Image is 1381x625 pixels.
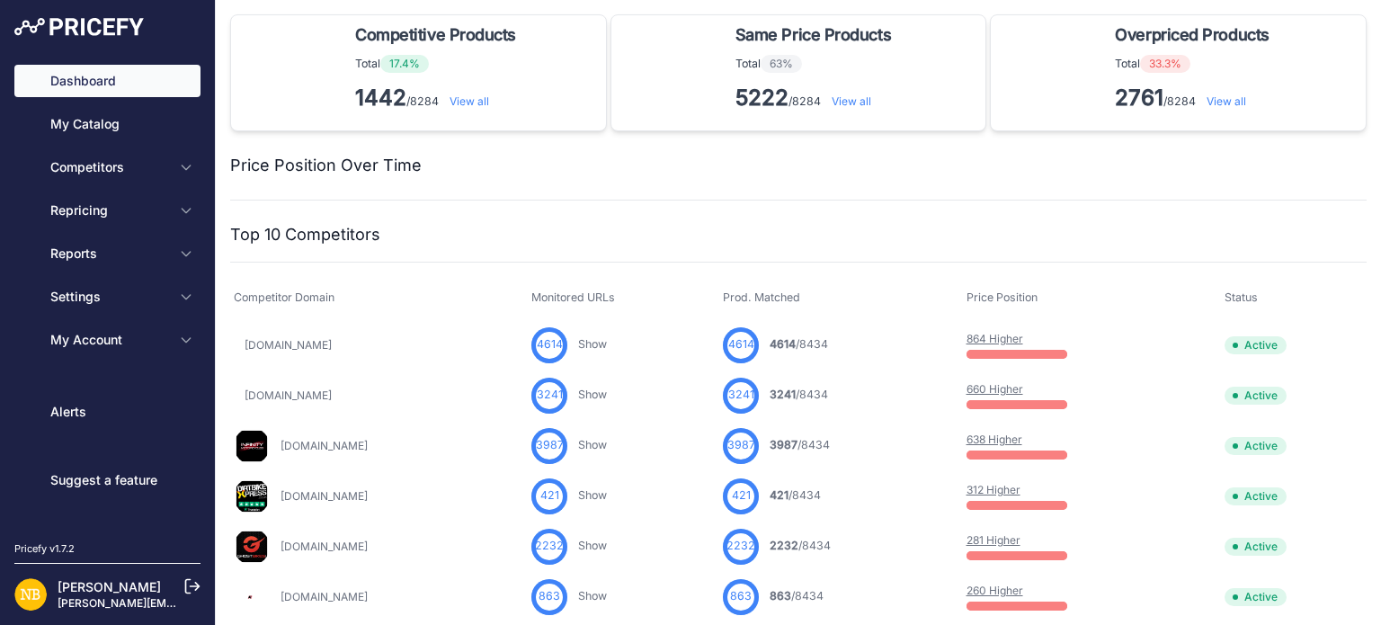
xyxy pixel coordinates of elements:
a: [DOMAIN_NAME] [281,489,368,503]
span: My Account [50,331,168,349]
p: Total [1115,55,1276,73]
span: Monitored URLs [531,290,615,304]
a: 312 Higher [967,483,1020,496]
span: 2232 [726,538,755,555]
a: 3241/8434 [770,388,828,401]
span: Settings [50,288,168,306]
span: Status [1225,290,1258,304]
button: Competitors [14,151,200,183]
span: Overpriced Products [1115,22,1269,48]
button: Reports [14,237,200,270]
button: My Account [14,324,200,356]
a: Show [578,589,607,603]
a: 260 Higher [967,584,1023,597]
span: Price Position [967,290,1038,304]
a: Dashboard [14,65,200,97]
span: Active [1225,437,1287,455]
strong: 2761 [1115,85,1163,111]
strong: 1442 [355,85,406,111]
span: 863 [770,589,791,603]
img: Pricefy Logo [14,18,144,36]
a: My Catalog [14,108,200,140]
p: Total [355,55,523,73]
nav: Sidebar [14,65,200,520]
a: [DOMAIN_NAME] [245,338,332,352]
a: 864 Higher [967,332,1023,345]
a: 4614/8434 [770,337,828,351]
a: 638 Higher [967,433,1022,446]
span: Competitive Products [355,22,516,48]
p: Total [735,55,898,73]
span: 421 [732,487,751,504]
span: Active [1225,588,1287,606]
span: Reports [50,245,168,263]
a: [DOMAIN_NAME] [281,590,368,603]
span: 2232 [535,538,564,555]
span: Repricing [50,201,168,219]
p: /8284 [355,84,523,112]
a: Alerts [14,396,200,428]
p: /8284 [1115,84,1276,112]
a: Show [578,488,607,502]
a: [PERSON_NAME][EMAIL_ADDRESS][DOMAIN_NAME] [58,596,334,610]
a: 863/8434 [770,589,824,603]
span: Active [1225,336,1287,354]
a: Suggest a feature [14,464,200,496]
a: [PERSON_NAME] [58,579,161,594]
span: 3241 [537,387,563,404]
span: 3241 [728,387,754,404]
h2: Top 10 Competitors [230,222,380,247]
a: 421/8434 [770,488,821,502]
a: Show [578,337,607,351]
span: 3241 [770,388,796,401]
strong: 5222 [735,85,789,111]
span: Active [1225,387,1287,405]
span: 63% [761,55,802,73]
a: 3987/8434 [770,438,830,451]
a: 281 Higher [967,533,1020,547]
span: 4614 [728,336,754,353]
a: [DOMAIN_NAME] [281,540,368,553]
a: Show [578,438,607,451]
span: 421 [770,488,789,502]
a: View all [832,94,871,108]
button: Settings [14,281,200,313]
p: /8284 [735,84,898,112]
span: 4614 [537,336,563,353]
span: Active [1225,538,1287,556]
a: Show [578,539,607,552]
button: Repricing [14,194,200,227]
a: 2232/8434 [770,539,831,552]
span: 421 [540,487,559,504]
span: 3987 [536,437,564,454]
span: 17.4% [380,55,429,73]
a: [DOMAIN_NAME] [281,439,368,452]
span: Active [1225,487,1287,505]
span: Competitors [50,158,168,176]
span: 3987 [770,438,797,451]
span: 3987 [727,437,755,454]
a: 660 Higher [967,382,1023,396]
a: View all [1207,94,1246,108]
a: Show [578,388,607,401]
span: Prod. Matched [723,290,800,304]
span: 863 [730,588,752,605]
span: Competitor Domain [234,290,334,304]
h2: Price Position Over Time [230,153,422,178]
span: 863 [539,588,560,605]
a: [DOMAIN_NAME] [245,388,332,402]
div: Pricefy v1.7.2 [14,541,75,557]
span: Same Price Products [735,22,891,48]
span: 33.3% [1140,55,1190,73]
span: 2232 [770,539,798,552]
span: 4614 [770,337,796,351]
a: View all [450,94,489,108]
